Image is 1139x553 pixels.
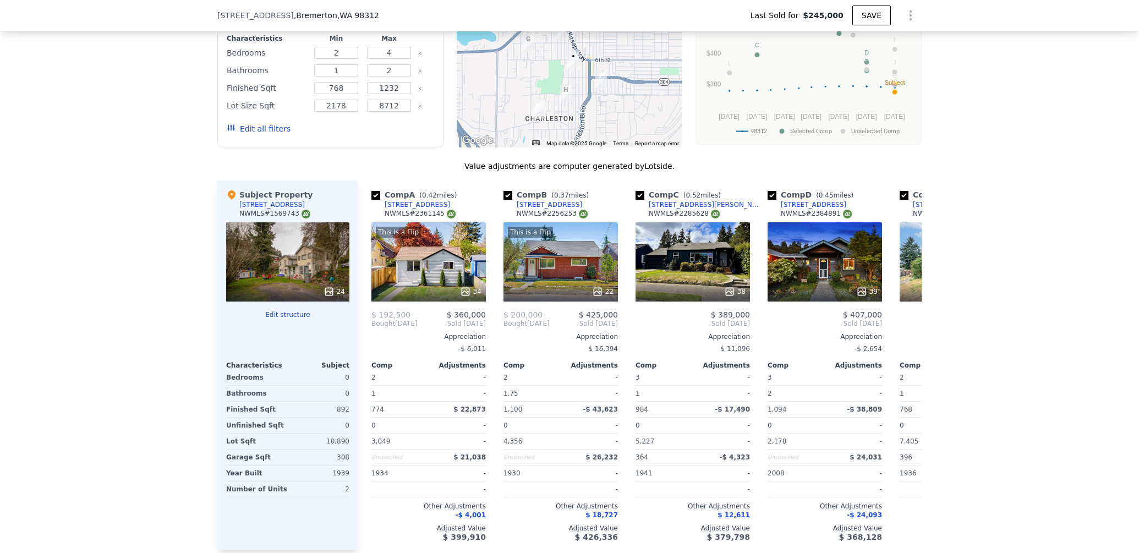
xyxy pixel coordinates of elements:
[503,200,582,209] a: [STREET_ADDRESS]
[768,200,846,209] a: [STREET_ADDRESS]
[827,386,882,401] div: -
[371,524,486,533] div: Adjusted Value
[852,6,891,25] button: SAVE
[585,453,618,461] span: $ 26,232
[503,406,522,413] span: 1,100
[711,310,750,319] span: $ 389,000
[751,10,803,21] span: Last Sold for
[563,370,618,385] div: -
[418,51,422,56] button: Clear
[636,466,691,481] div: 1941
[790,128,832,135] text: Selected Comp
[695,466,750,481] div: -
[227,63,308,78] div: Bathrooms
[508,227,553,238] div: This is a Flip
[695,370,750,385] div: -
[227,98,308,113] div: Lot Size Sqft
[589,345,618,353] span: $ 16,394
[636,406,648,413] span: 984
[459,133,496,147] img: Google
[371,386,426,401] div: 1
[768,421,772,429] span: 0
[900,421,904,429] span: 0
[839,533,882,541] span: $ 368,128
[812,191,858,199] span: ( miles)
[453,453,486,461] span: $ 21,038
[774,113,795,121] text: [DATE]
[768,189,858,200] div: Comp D
[747,113,768,121] text: [DATE]
[893,59,896,65] text: J
[290,370,349,385] div: 0
[563,386,618,401] div: -
[517,200,582,209] div: [STREET_ADDRESS]
[768,437,786,445] span: 2,178
[460,286,481,297] div: 34
[636,319,750,328] span: Sold [DATE]
[686,191,700,199] span: 0.52
[695,481,750,497] div: -
[636,374,640,381] span: 3
[693,361,750,370] div: Adjustments
[900,502,1014,511] div: Other Adjustments
[695,386,750,401] div: -
[575,533,618,541] span: $ 426,336
[302,210,310,218] img: NWMLS Logo
[371,319,418,328] div: [DATE]
[636,502,750,511] div: Other Adjustments
[226,386,286,401] div: Bathrooms
[385,209,456,218] div: NWMLS # 2361145
[636,453,648,461] span: 364
[371,200,450,209] a: [STREET_ADDRESS]
[226,418,286,433] div: Unfinished Sqft
[781,209,852,218] div: NWMLS # 2384891
[865,58,869,64] text: F
[447,210,456,218] img: NWMLS Logo
[768,386,823,401] div: 2
[900,374,904,381] span: 2
[503,524,618,533] div: Adjusted Value
[292,481,349,497] div: 2
[532,101,544,119] div: 3376 New Hope Cir
[563,418,618,433] div: -
[560,84,572,103] div: 121 S Lafayette Ave
[847,406,882,413] span: -$ 38,809
[371,361,429,370] div: Comp
[843,310,882,319] span: $ 407,000
[324,286,345,297] div: 24
[371,332,486,341] div: Appreciation
[431,481,486,497] div: -
[825,361,882,370] div: Adjustments
[503,189,593,200] div: Comp B
[503,450,558,465] div: Unspecified
[371,189,461,200] div: Comp A
[900,4,922,26] button: Show Options
[458,345,486,353] span: -$ 6,011
[827,370,882,385] div: -
[843,210,852,218] img: NWMLS Logo
[913,209,984,218] div: NWMLS # 2396582
[635,140,679,146] a: Report a map error
[695,418,750,433] div: -
[226,370,286,385] div: Bedrooms
[718,511,750,519] span: $ 12,611
[894,36,896,43] text: I
[856,113,877,121] text: [DATE]
[900,437,918,445] span: 7,405
[503,361,561,370] div: Comp
[290,434,349,449] div: 10,890
[227,123,291,134] button: Edit all filters
[755,42,759,48] text: C
[768,524,882,533] div: Adjusted Value
[592,286,614,297] div: 22
[768,466,823,481] div: 2008
[768,374,772,381] span: 3
[418,104,422,108] button: Clear
[503,437,522,445] span: 4,356
[431,370,486,385] div: -
[585,511,618,519] span: $ 18,727
[290,402,349,417] div: 892
[312,34,360,43] div: Min
[517,209,588,218] div: NWMLS # 2256253
[290,466,349,481] div: 1939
